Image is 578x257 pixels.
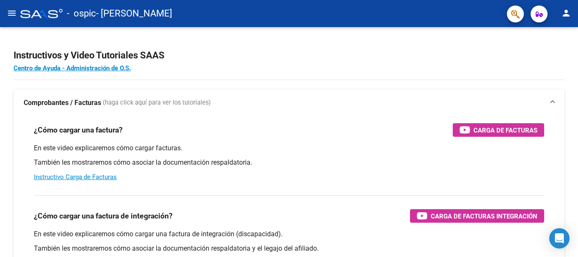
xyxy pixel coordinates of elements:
div: Open Intercom Messenger [549,228,570,249]
span: (haga click aquí para ver los tutoriales) [103,98,211,108]
span: - [PERSON_NAME] [96,4,172,23]
mat-icon: person [561,8,571,18]
p: En este video explicaremos cómo cargar facturas. [34,144,544,153]
button: Carga de Facturas [453,123,544,137]
h2: Instructivos y Video Tutoriales SAAS [14,47,564,64]
a: Instructivo Carga de Facturas [34,173,117,181]
h3: ¿Cómo cargar una factura de integración? [34,210,173,222]
p: También les mostraremos cómo asociar la documentación respaldatoria y el legajo del afiliado. [34,244,544,253]
h3: ¿Cómo cargar una factura? [34,124,123,136]
strong: Comprobantes / Facturas [24,98,101,108]
mat-expansion-panel-header: Comprobantes / Facturas (haga click aquí para ver los tutoriales) [14,89,564,116]
span: Carga de Facturas Integración [431,211,537,221]
span: - ospic [67,4,96,23]
a: Centro de Ayuda - Administración de O.S. [14,64,131,72]
button: Carga de Facturas Integración [410,209,544,223]
p: En este video explicaremos cómo cargar una factura de integración (discapacidad). [34,229,544,239]
p: También les mostraremos cómo asociar la documentación respaldatoria. [34,158,544,167]
span: Carga de Facturas [473,125,537,135]
mat-icon: menu [7,8,17,18]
